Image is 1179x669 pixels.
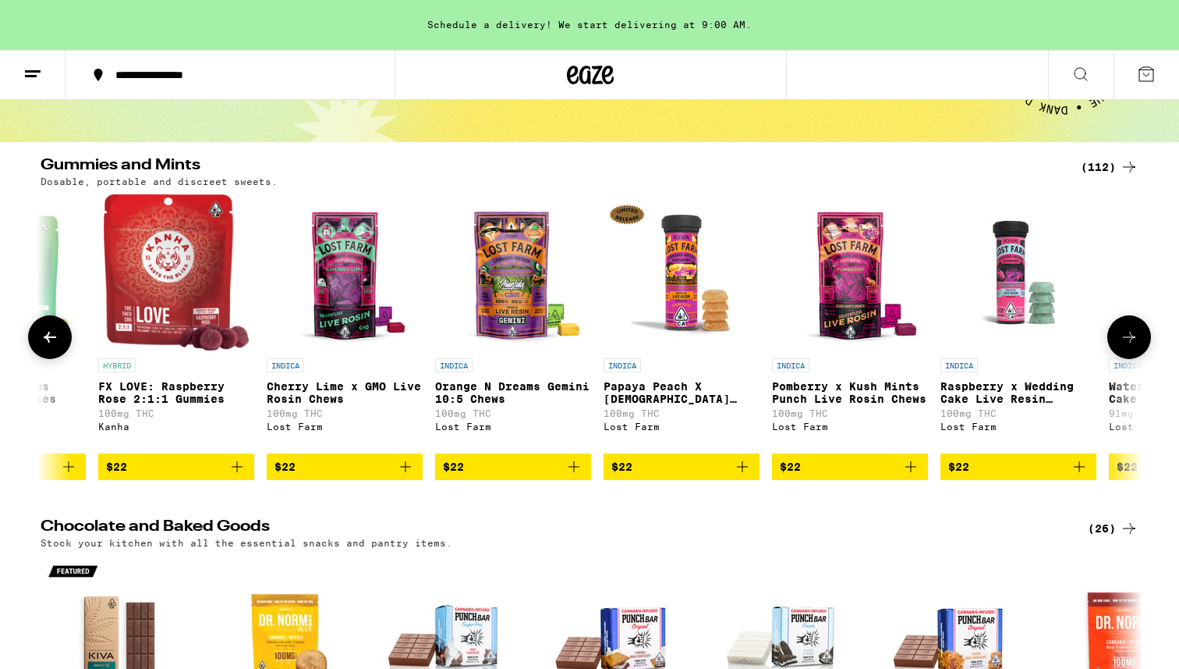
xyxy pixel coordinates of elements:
p: INDICA [267,358,304,372]
a: Open page for Orange N Dreams Gemini 10:5 Chews from Lost Farm [435,194,591,454]
div: Lost Farm [772,422,928,432]
span: $22 [780,461,801,473]
span: $22 [274,461,296,473]
p: Dosable, portable and discreet sweets. [41,176,278,187]
div: Lost Farm [940,422,1096,432]
span: $22 [948,461,969,473]
h2: Gummies and Mints [41,158,1062,176]
button: Add to bag [98,454,254,480]
a: (26) [1088,519,1138,538]
img: Lost Farm - Cherry Lime x GMO Live Rosin Chews [267,194,423,351]
p: INDICA [772,358,809,372]
a: (112) [1081,158,1138,176]
button: Add to bag [940,454,1096,480]
span: $22 [443,461,464,473]
p: INDICA [604,358,641,372]
button: Add to bag [435,454,591,480]
span: Hi. Need any help? [9,11,112,23]
div: Lost Farm [267,422,423,432]
p: Stock your kitchen with all the essential snacks and pantry items. [41,538,452,548]
img: Lost Farm - Papaya Peach X Hindu Kush Resin 100mg [604,194,759,351]
a: Open page for Pomberry x Kush Mints Punch Live Rosin Chews from Lost Farm [772,194,928,454]
a: Open page for Cherry Lime x GMO Live Rosin Chews from Lost Farm [267,194,423,454]
img: Kanha - FX LOVE: Raspberry Rose 2:1:1 Gummies [104,194,250,351]
button: Add to bag [772,454,928,480]
p: 100mg THC [940,408,1096,418]
p: 100mg THC [772,408,928,418]
p: INDICA [1109,358,1146,372]
span: $22 [1117,461,1138,473]
a: Open page for Papaya Peach X Hindu Kush Resin 100mg from Lost Farm [604,194,759,454]
a: Open page for FX LOVE: Raspberry Rose 2:1:1 Gummies from Kanha [98,194,254,454]
p: FX LOVE: Raspberry Rose 2:1:1 Gummies [98,380,254,405]
p: INDICA [940,358,978,372]
h2: Chocolate and Baked Goods [41,519,1062,538]
p: 100mg THC [98,408,254,418]
div: Lost Farm [604,422,759,432]
p: Raspberry x Wedding Cake Live Resin Gummies [940,380,1096,405]
button: Redirect to URL [1,1,851,113]
div: Kanha [98,422,254,432]
img: Lost Farm - Orange N Dreams Gemini 10:5 Chews [435,194,591,351]
p: Pomberry x Kush Mints Punch Live Rosin Chews [772,380,928,405]
p: INDICA [435,358,473,372]
span: $22 [611,461,632,473]
p: Cherry Lime x GMO Live Rosin Chews [267,380,423,405]
img: Lost Farm - Raspberry x Wedding Cake Live Resin Gummies [940,194,1096,351]
img: Lost Farm - Pomberry x Kush Mints Punch Live Rosin Chews [772,194,928,351]
p: 100mg THC [267,408,423,418]
span: $22 [106,461,127,473]
p: Papaya Peach X [DEMOGRAPHIC_DATA] Kush Resin 100mg [604,380,759,405]
button: Add to bag [267,454,423,480]
div: Lost Farm [435,422,591,432]
p: Orange N Dreams Gemini 10:5 Chews [435,380,591,405]
a: Open page for Raspberry x Wedding Cake Live Resin Gummies from Lost Farm [940,194,1096,454]
button: Add to bag [604,454,759,480]
p: HYBRID [98,358,136,372]
p: 100mg THC [604,408,759,418]
p: 100mg THC [435,408,591,418]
